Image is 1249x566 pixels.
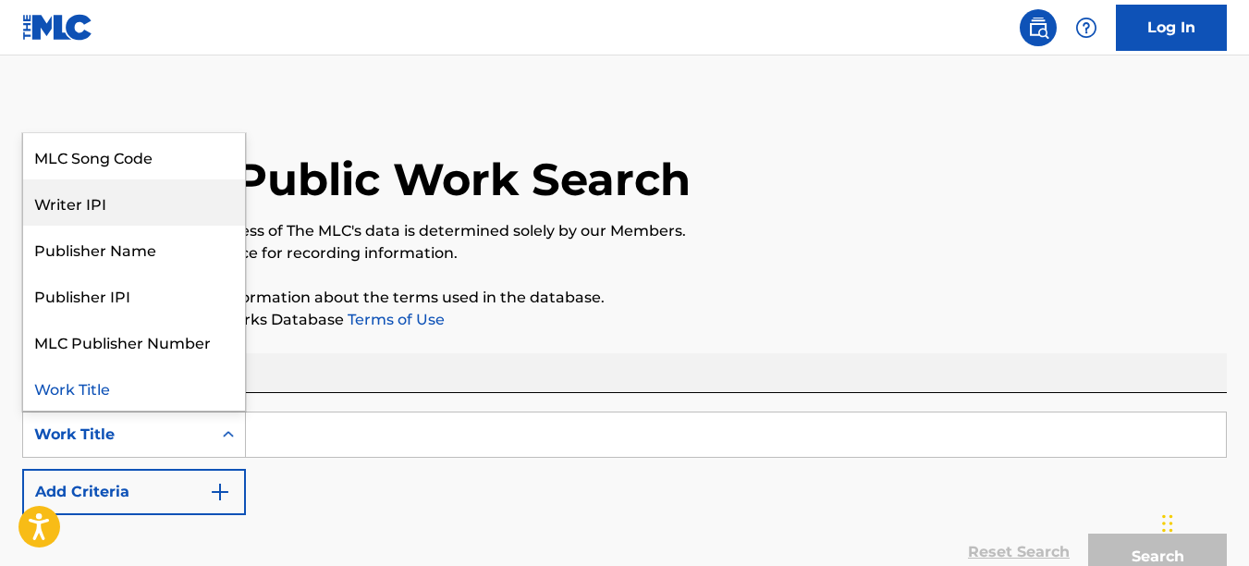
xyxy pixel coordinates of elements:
[1068,9,1105,46] div: Help
[1020,9,1057,46] a: Public Search
[34,424,201,446] div: Work Title
[209,481,231,503] img: 9d2ae6d4665cec9f34b9.svg
[22,220,1227,242] p: The accuracy and completeness of The MLC's data is determined solely by our Members.
[22,242,1227,265] p: It is not an authoritative source for recording information.
[1075,17,1097,39] img: help
[1116,5,1227,51] a: Log In
[1157,477,1249,566] iframe: Chat Widget
[23,364,245,411] div: Work Title
[344,311,445,328] a: Terms of Use
[23,226,245,272] div: Publisher Name
[23,272,245,318] div: Publisher IPI
[22,14,93,41] img: MLC Logo
[23,318,245,364] div: MLC Publisher Number
[22,469,246,515] button: Add Criteria
[1027,17,1049,39] img: search
[1162,496,1173,551] div: Drag
[22,287,1227,309] p: Please for more information about the terms used in the database.
[23,133,245,179] div: MLC Song Code
[23,179,245,226] div: Writer IPI
[22,152,691,207] h1: The MLC Public Work Search
[22,309,1227,331] p: Please review the Musical Works Database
